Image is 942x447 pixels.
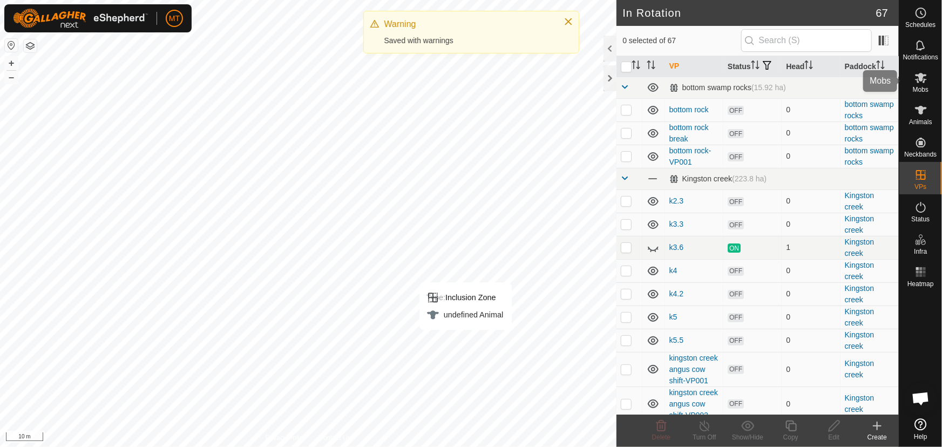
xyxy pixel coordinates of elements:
[904,151,937,158] span: Neckbands
[845,238,874,258] a: Kingston creek
[728,267,744,276] span: OFF
[782,145,840,168] td: 0
[669,123,709,143] a: bottom rock break
[907,281,934,287] span: Heatmap
[669,146,711,166] a: bottom rock-VP001
[384,35,553,46] div: Saved with warnings
[669,354,718,385] a: kingston creek angus cow shift-VP001
[905,22,936,28] span: Schedules
[652,434,671,441] span: Delete
[632,62,640,71] p-sorticon: Activate to sort
[732,174,767,183] span: (223.8 ha)
[623,6,876,19] h2: In Rotation
[623,35,741,46] span: 0 selected of 67
[728,399,744,409] span: OFF
[909,119,932,125] span: Animals
[741,29,872,52] input: Search (S)
[728,243,741,253] span: ON
[723,56,782,77] th: Status
[782,387,840,421] td: 0
[812,432,856,442] div: Edit
[845,123,894,143] a: bottom swamp rocks
[914,184,926,190] span: VPs
[726,432,769,442] div: Show/Hide
[782,236,840,259] td: 1
[914,248,927,255] span: Infra
[841,56,899,77] th: Paddock
[669,243,683,252] a: k3.6
[669,220,683,228] a: k3.3
[903,54,938,60] span: Notifications
[845,330,874,350] a: Kingston creek
[647,62,655,71] p-sorticon: Activate to sort
[426,308,503,321] div: undefined Animal
[683,432,726,442] div: Turn Off
[845,359,874,379] a: Kingston creek
[914,434,927,440] span: Help
[782,213,840,236] td: 0
[876,62,885,71] p-sorticon: Activate to sort
[728,365,744,374] span: OFF
[899,414,942,444] a: Help
[782,56,840,77] th: Head
[728,197,744,206] span: OFF
[856,432,899,442] div: Create
[384,18,553,31] div: Warning
[169,13,180,24] span: MT
[728,313,744,322] span: OFF
[5,71,18,84] button: –
[845,100,894,120] a: bottom swamp rocks
[728,106,744,115] span: OFF
[665,56,723,77] th: VP
[5,39,18,52] button: Reset Map
[24,39,37,52] button: Map Layers
[845,146,894,166] a: bottom swamp rocks
[845,214,874,234] a: Kingston creek
[318,433,350,443] a: Contact Us
[782,329,840,352] td: 0
[782,306,840,329] td: 0
[266,433,306,443] a: Privacy Policy
[845,284,874,304] a: Kingston creek
[728,290,744,299] span: OFF
[782,121,840,145] td: 0
[845,394,874,414] a: Kingston creek
[769,432,812,442] div: Copy
[728,129,744,138] span: OFF
[751,83,786,92] span: (15.92 ha)
[561,14,576,29] button: Close
[669,313,677,321] a: k5
[911,216,930,222] span: Status
[669,266,677,275] a: k4
[669,83,786,92] div: bottom swamp rocks
[669,388,718,419] a: kingston creek angus cow shift-VP002
[845,191,874,211] a: Kingston creek
[728,336,744,346] span: OFF
[782,282,840,306] td: 0
[13,9,148,28] img: Gallagher Logo
[669,336,683,344] a: k5.5
[845,307,874,327] a: Kingston creek
[728,152,744,161] span: OFF
[782,259,840,282] td: 0
[782,98,840,121] td: 0
[669,105,709,114] a: bottom rock
[426,291,503,304] div: Inclusion Zone
[669,174,767,184] div: Kingston creek
[5,57,18,70] button: +
[845,261,874,281] a: Kingston creek
[905,382,937,415] div: Open chat
[804,62,813,71] p-sorticon: Activate to sort
[782,189,840,213] td: 0
[782,352,840,387] td: 0
[751,62,760,71] p-sorticon: Activate to sort
[728,220,744,229] span: OFF
[669,289,683,298] a: k4.2
[913,86,929,93] span: Mobs
[669,197,683,205] a: k2.3
[876,5,888,21] span: 67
